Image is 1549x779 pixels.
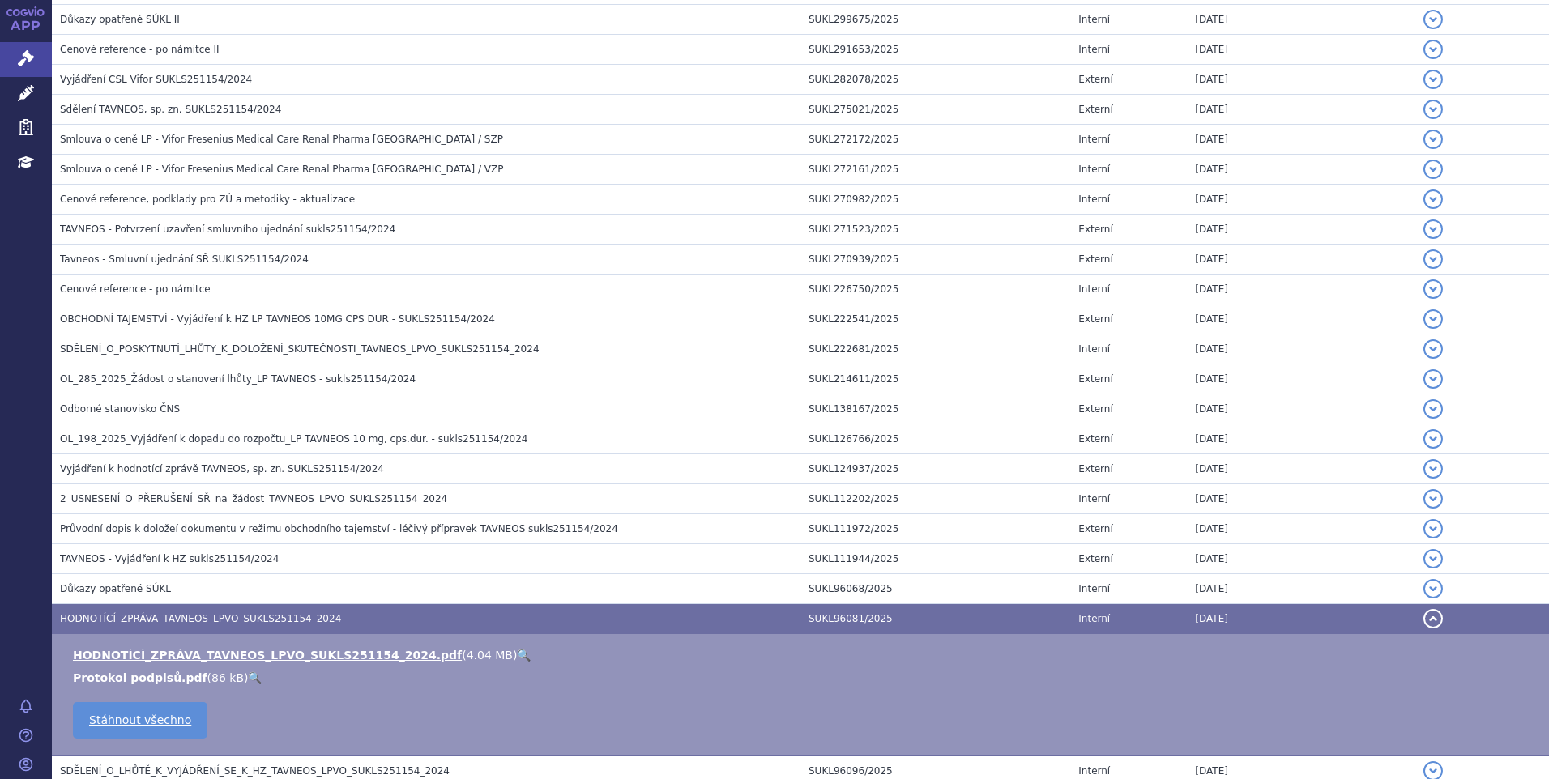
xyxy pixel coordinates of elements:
[1423,429,1443,449] button: detail
[1187,125,1415,155] td: [DATE]
[1187,245,1415,275] td: [DATE]
[60,283,211,295] span: Cenové reference - po námitce
[1187,514,1415,544] td: [DATE]
[1078,583,1110,594] span: Interní
[60,403,180,415] span: Odborné stanovisko ČNS
[1078,44,1110,55] span: Interní
[1187,454,1415,484] td: [DATE]
[800,574,1070,604] td: SUKL96068/2025
[60,523,618,534] span: Průvodní dopis k doložeí dokumentu v režimu obchodního tajemství - léčivý přípravek TAVNEOS sukls...
[60,194,355,205] span: Cenové reference, podklady pro ZÚ a metodiky - aktualizace
[800,364,1070,394] td: SUKL214611/2025
[800,304,1070,334] td: SUKL222541/2025
[60,433,528,445] span: OL_198_2025_Vyjádření k dopadu do rozpočtu_LP TAVNEOS 10 mg, cps.dur. - sukls251154/2024
[1423,369,1443,389] button: detail
[1187,155,1415,185] td: [DATE]
[60,223,395,235] span: TAVNEOS - Potvrzení uzavření smluvního ujednání sukls251154/2024
[800,514,1070,544] td: SUKL111972/2025
[1078,74,1112,85] span: Externí
[1078,343,1110,355] span: Interní
[800,5,1070,35] td: SUKL299675/2025
[1187,65,1415,95] td: [DATE]
[800,334,1070,364] td: SUKL222681/2025
[1078,463,1112,475] span: Externí
[1423,399,1443,419] button: detail
[1187,304,1415,334] td: [DATE]
[1187,424,1415,454] td: [DATE]
[1078,14,1110,25] span: Interní
[1423,130,1443,149] button: detail
[1423,309,1443,329] button: detail
[1187,364,1415,394] td: [DATE]
[1078,765,1110,777] span: Interní
[800,95,1070,125] td: SUKL275021/2025
[60,583,171,594] span: Důkazy opatřené SÚKL
[1078,553,1112,564] span: Externí
[800,155,1070,185] td: SUKL272161/2025
[1078,433,1112,445] span: Externí
[1187,95,1415,125] td: [DATE]
[60,613,341,624] span: HODNOTÍCÍ_ZPRÁVA_TAVNEOS_LPVO_SUKLS251154_2024
[1078,223,1112,235] span: Externí
[1423,279,1443,299] button: detail
[800,245,1070,275] td: SUKL270939/2025
[1423,549,1443,568] button: detail
[800,484,1070,514] td: SUKL112202/2025
[1078,613,1110,624] span: Interní
[1187,35,1415,65] td: [DATE]
[73,702,207,739] a: Stáhnout všechno
[1423,459,1443,479] button: detail
[1078,283,1110,295] span: Interní
[1423,10,1443,29] button: detail
[1187,604,1415,634] td: [DATE]
[1423,160,1443,179] button: detail
[800,125,1070,155] td: SUKL272172/2025
[211,671,244,684] span: 86 kB
[60,463,384,475] span: Vyjádření k hodnotící zprávě TAVNEOS, sp. zn. SUKLS251154/2024
[60,765,450,777] span: SDĚLENÍ_O_LHŮTĚ_K_VYJÁDŘENÍ_SE_K_HZ_TAVNEOS_LPVO_SUKLS251154_2024
[73,647,1533,663] li: ( )
[1078,134,1110,145] span: Interní
[800,65,1070,95] td: SUKL282078/2025
[800,185,1070,215] td: SUKL270982/2025
[467,649,513,662] span: 4.04 MB
[1078,493,1110,504] span: Interní
[1078,104,1112,115] span: Externí
[800,604,1070,634] td: SUKL96081/2025
[60,44,220,55] span: Cenové reference - po námitce II
[1423,70,1443,89] button: detail
[1078,403,1112,415] span: Externí
[73,649,462,662] a: HODNOTÍCÍ_ZPRÁVA_TAVNEOS_LPVO_SUKLS251154_2024.pdf
[73,671,207,684] a: Protokol podpisů.pdf
[1187,574,1415,604] td: [DATE]
[1078,373,1112,385] span: Externí
[1187,215,1415,245] td: [DATE]
[60,14,180,25] span: Důkazy opatřené SÚKL II
[800,35,1070,65] td: SUKL291653/2025
[60,493,447,504] span: 2_USNESENÍ_O_PŘERUŠENÍ_SŘ_na_žádost_TAVNEOS_LPVO_SUKLS251154_2024
[800,544,1070,574] td: SUKL111944/2025
[1423,249,1443,269] button: detail
[1078,253,1112,265] span: Externí
[1187,484,1415,514] td: [DATE]
[800,215,1070,245] td: SUKL271523/2025
[800,454,1070,484] td: SUKL124937/2025
[1187,5,1415,35] td: [DATE]
[60,104,281,115] span: Sdělení TAVNEOS, sp. zn. SUKLS251154/2024
[73,670,1533,686] li: ( )
[1423,189,1443,209] button: detail
[1187,394,1415,424] td: [DATE]
[60,134,503,145] span: Smlouva o ceně LP - Vifor Fresenius Medical Care Renal Pharma France / SZP
[60,343,540,355] span: SDĚLENÍ_O_POSKYTNUTÍ_LHŮTY_K_DOLOŽENÍ_SKUTEČNOSTI_TAVNEOS_LPVO_SUKLS251154_2024
[1423,489,1443,509] button: detail
[1187,275,1415,304] td: [DATE]
[60,164,504,175] span: Smlouva o ceně LP - Vifor Fresenius Medical Care Renal Pharma France / VZP
[60,313,495,325] span: OBCHODNÍ TAJEMSTVÍ - Vyjádření k HZ LP TAVNEOS 10MG CPS DUR - SUKLS251154/2024
[800,394,1070,424] td: SUKL138167/2025
[1423,339,1443,359] button: detail
[1423,219,1443,239] button: detail
[1078,313,1112,325] span: Externí
[1423,579,1443,598] button: detail
[248,671,262,684] a: 🔍
[60,253,309,265] span: Tavneos - Smluvní ujednání SŘ SUKLS251154/2024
